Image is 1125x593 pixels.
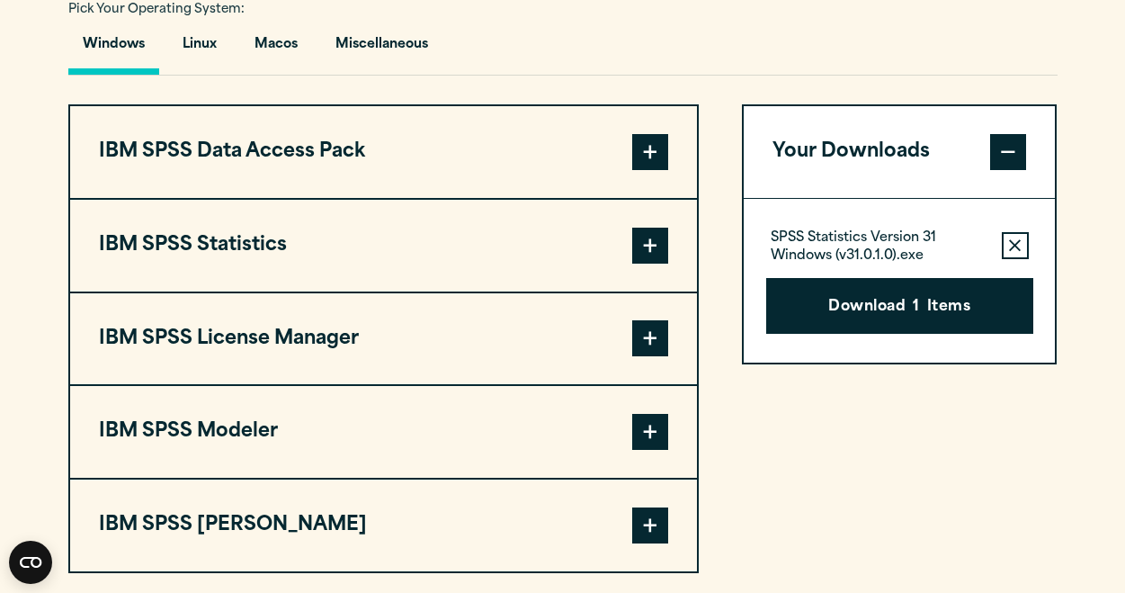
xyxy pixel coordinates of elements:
button: Download1Items [766,278,1033,334]
button: IBM SPSS Modeler [70,386,697,478]
button: Your Downloads [744,106,1056,198]
button: Macos [240,23,312,75]
span: 1 [913,296,919,319]
button: Miscellaneous [321,23,442,75]
div: Your Downloads [744,198,1056,363]
button: Linux [168,23,231,75]
button: Windows [68,23,159,75]
button: IBM SPSS License Manager [70,293,697,385]
button: IBM SPSS Data Access Pack [70,106,697,198]
button: Open CMP widget [9,541,52,584]
button: IBM SPSS Statistics [70,200,697,292]
span: Pick Your Operating System: [68,4,245,15]
p: SPSS Statistics Version 31 Windows (v31.0.1.0).exe [771,229,987,265]
button: IBM SPSS [PERSON_NAME] [70,480,697,571]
